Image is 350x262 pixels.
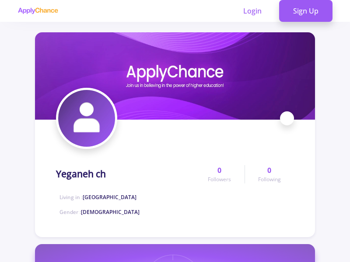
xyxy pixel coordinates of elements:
span: 0 [267,165,271,176]
img: Yeganeh chcover image [35,32,315,120]
span: Gender : [59,208,140,216]
span: Following [258,176,281,183]
span: Living in : [59,193,136,201]
span: 0 [217,165,221,176]
a: 0Followers [195,165,244,183]
img: applychance logo text only [17,7,58,14]
span: [DEMOGRAPHIC_DATA] [81,208,140,216]
span: [GEOGRAPHIC_DATA] [83,193,136,201]
h1: Yeganeh ch [56,169,106,179]
img: Yeganeh chavatar [58,90,115,147]
span: Followers [208,176,231,183]
a: 0Following [245,165,294,183]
